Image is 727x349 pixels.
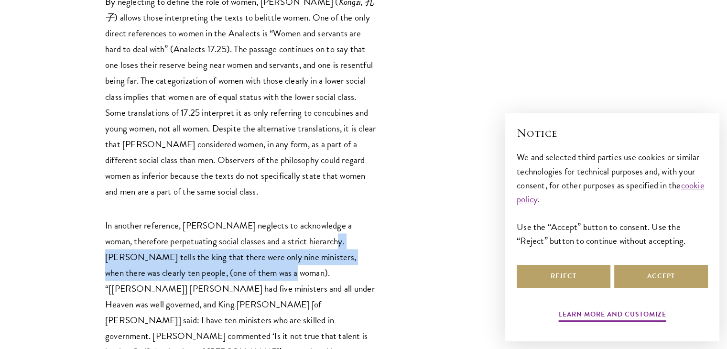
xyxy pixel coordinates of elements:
[517,125,708,141] h2: Notice
[517,265,610,288] button: Reject
[517,178,705,206] a: cookie policy
[614,265,708,288] button: Accept
[559,308,666,323] button: Learn more and customize
[517,150,708,247] div: We and selected third parties use cookies or similar technologies for technical purposes and, wit...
